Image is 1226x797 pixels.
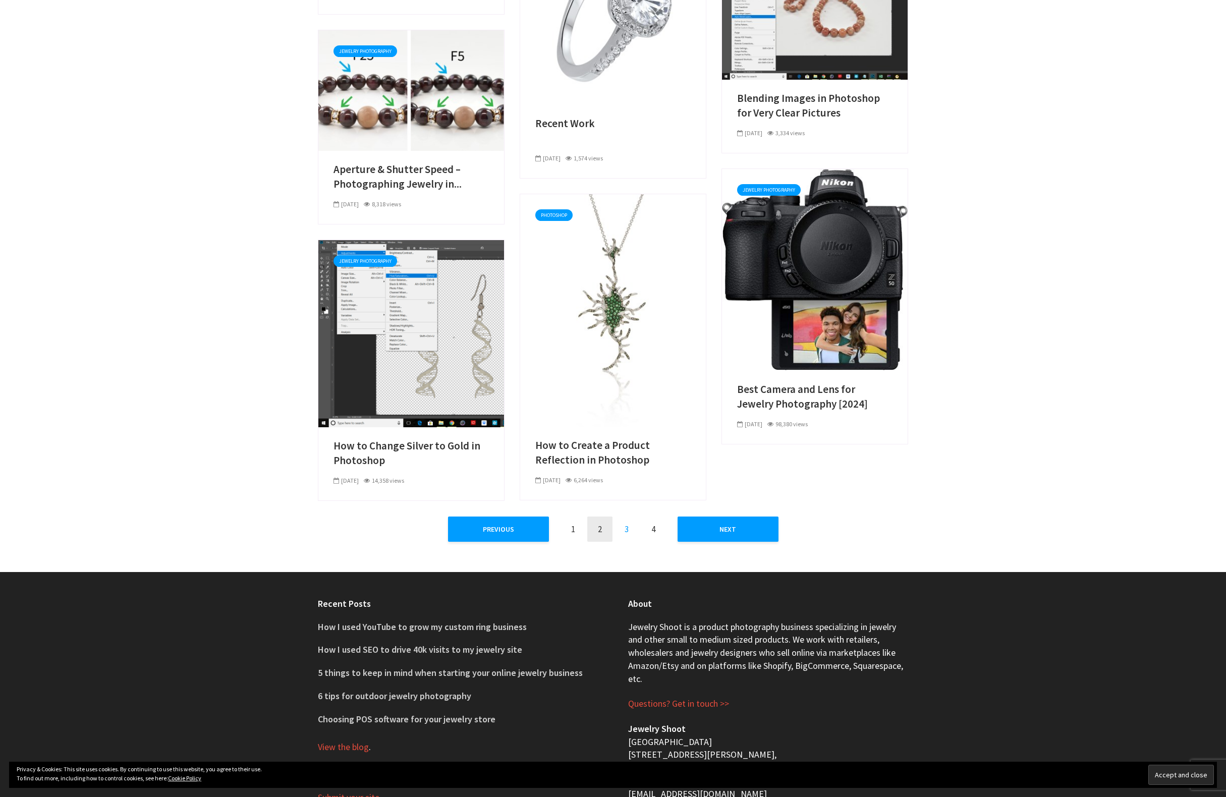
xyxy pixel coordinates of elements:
a: Cookie Policy [168,774,201,782]
a: Page 3 [614,517,639,542]
p: Jewelry Shoot is a product photography business specializing in jewelry and other small to medium... [628,620,908,686]
a: 6 tips for outdoor jewelry photography [318,690,471,702]
a: Best Camera and Lens for Jewelry Photography [2024] [737,382,893,411]
a: Blending Images in Photoshop for Very Clear Pictures [737,91,893,120]
a: Previous [448,517,549,542]
a: Choosing POS software for your jewelry store [318,713,495,725]
div: 14,358 views [364,476,404,485]
a: View the blog [318,741,369,753]
div: 3,334 views [767,129,805,138]
a: How to Create a Product Reflection in Photoshop [535,438,691,467]
a: How I used YouTube to grow my custom ring business [318,621,527,633]
span: Page 2 [587,517,612,542]
b: Jewelry Shoot [628,723,686,734]
a: Recent Work [520,6,706,16]
span: [DATE] [737,129,762,137]
a: Best Camera and Lens for Jewelry Photography [2024] [722,264,908,274]
a: Aperture & Shutter Speed – Photographing Jewelry in... [333,162,489,191]
a: Page 1 [561,517,586,542]
a: Blending Images in Photoshop for Very Clear Pictures [722,3,908,13]
h4: About [628,597,908,610]
a: Page 4 [641,517,666,542]
p: . [318,741,598,754]
a: Photoshop [535,209,573,221]
span: [DATE] [333,477,359,484]
span: [DATE] [737,420,762,428]
input: Accept and close [1148,765,1214,785]
span: [DATE] [333,200,359,208]
a: Jewelry Photography [333,45,397,57]
a: Jewelry Photography [333,255,397,267]
a: 5 things to keep in mind when starting your online jewelry business [318,667,583,678]
div: 98,380 views [767,420,808,429]
a: How to Change Silver to Gold in Photoshop [333,439,489,468]
div: 8,318 views [364,200,401,209]
div: Privacy & Cookies: This site uses cookies. By continuing to use this website, you agree to their ... [9,762,1217,788]
a: How I used SEO to drive 40k visits to my jewelry site [318,644,522,655]
a: Next [678,517,778,542]
a: How to Create a Product Reflection in Photoshop [520,305,706,315]
a: Recent Work [535,117,691,131]
a: Questions? Get in touch >> [628,698,729,710]
h4: Recent Posts [318,597,598,610]
a: Aperture & Shutter Speed – Photographing Jewelry in Manual Mode [318,84,504,94]
a: How to Change Silver to Gold in Photoshop [318,328,504,338]
span: [DATE] [535,476,561,484]
a: Jewelry Photography [737,184,801,196]
div: 1,574 views [566,154,603,163]
div: 6,264 views [566,476,603,485]
span: [DATE] [535,154,561,162]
